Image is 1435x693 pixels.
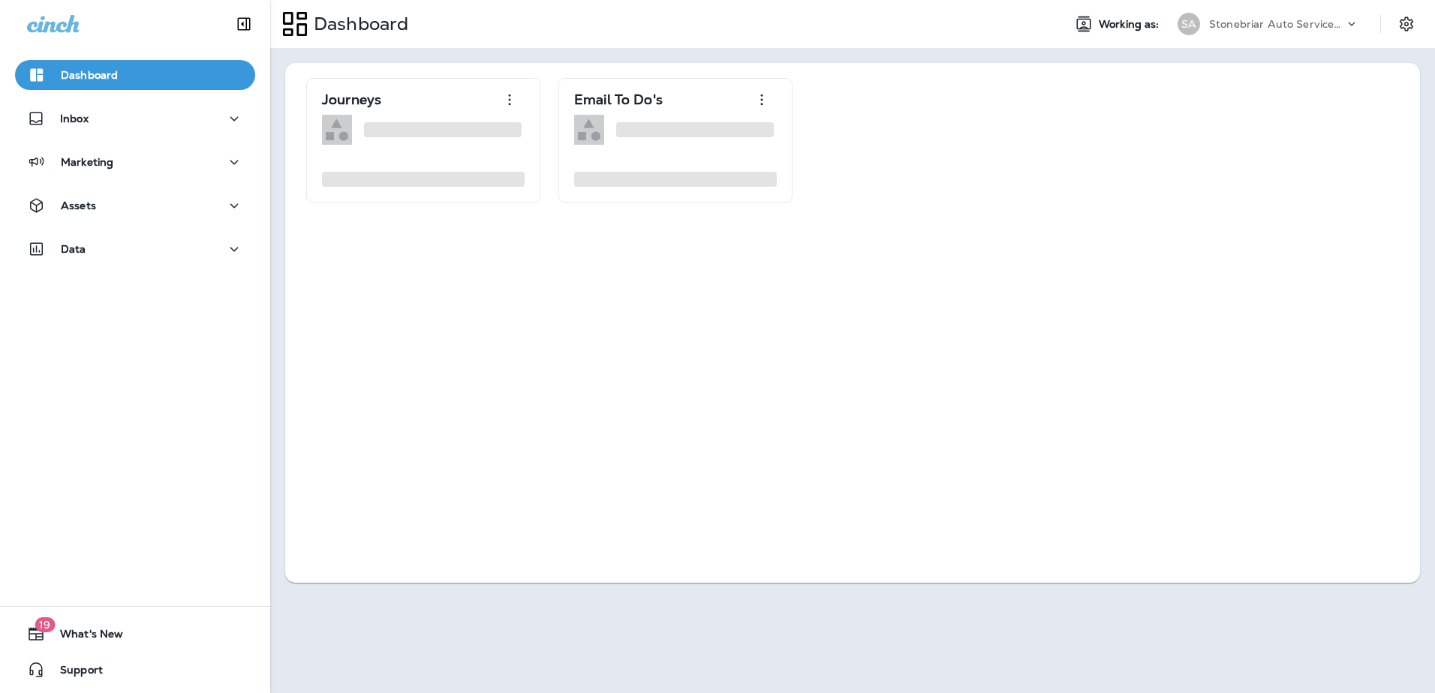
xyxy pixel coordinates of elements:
[15,60,255,90] button: Dashboard
[15,619,255,649] button: 19What's New
[322,92,381,107] p: Journeys
[1178,13,1200,35] div: SA
[223,9,265,39] button: Collapse Sidebar
[308,13,408,35] p: Dashboard
[574,92,663,107] p: Email To Do's
[15,190,255,220] button: Assets
[61,69,118,81] p: Dashboard
[61,156,113,168] p: Marketing
[60,112,89,124] p: Inbox
[61,243,86,255] p: Data
[1209,18,1344,30] p: Stonebriar Auto Services Group
[45,628,123,646] span: What's New
[15,147,255,177] button: Marketing
[61,199,96,211] p: Assets
[1099,18,1163,31] span: Working as:
[45,664,103,682] span: Support
[35,617,55,632] span: 19
[1393,10,1420,37] button: Settings
[15,655,255,685] button: Support
[15,234,255,264] button: Data
[15,103,255,133] button: Inbox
